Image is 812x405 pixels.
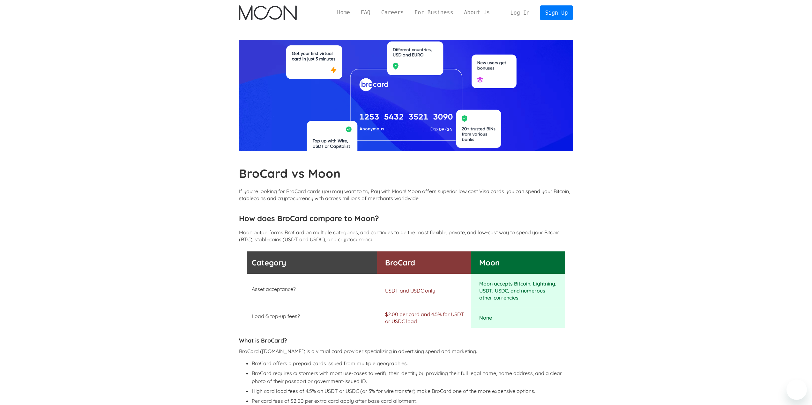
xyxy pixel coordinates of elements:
[252,286,369,293] p: Asset acceptance?
[409,9,458,17] a: For Business
[786,380,807,400] iframe: 開啟傳訊視窗按鈕
[252,359,573,368] li: BroCard offers a prepaid cards issued from multiple geographies.
[479,258,557,267] h3: Moon
[239,166,341,181] b: BroCard vs Moon
[239,5,297,20] a: home
[239,348,573,355] p: BroCard ([DOMAIN_NAME]) is a virtual card provider specializing in advertising spend and marketing.
[239,188,573,202] p: If you're looking for BroCard cards you may want to try Pay with Moon! Moon offers superior low c...
[385,258,468,267] h3: BroCard
[239,213,573,223] h3: How does BroCard compare to Moon?
[355,9,376,17] a: FAQ
[252,258,369,267] h3: Category
[332,9,355,17] a: Home
[458,9,495,17] a: About Us
[505,6,535,20] a: Log In
[239,5,297,20] img: Moon Logo
[252,369,573,386] li: BroCard requires customers with most use-cases to verify their identity by providing their full l...
[385,311,468,325] p: $2.00 per card and 4.5% for USDT or USDC load
[479,280,557,301] p: Moon accepts Bitcoin, Lightning, USDT, USDC, and numerous other currencies
[385,287,468,294] p: USDT and USDC only
[376,9,409,17] a: Careers
[479,314,557,321] p: None
[252,387,573,395] li: High card load fees of 4.5% on USDT or USDC (or 3% for wire transfer) make BroCard one of the mor...
[540,5,573,20] a: Sign Up
[239,229,573,243] p: Moon outperforms BroCard on multiple categories, and continues to be the most flexible, private, ...
[252,313,369,320] p: Load & top-up fees?
[239,337,573,344] h4: What is BroCard?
